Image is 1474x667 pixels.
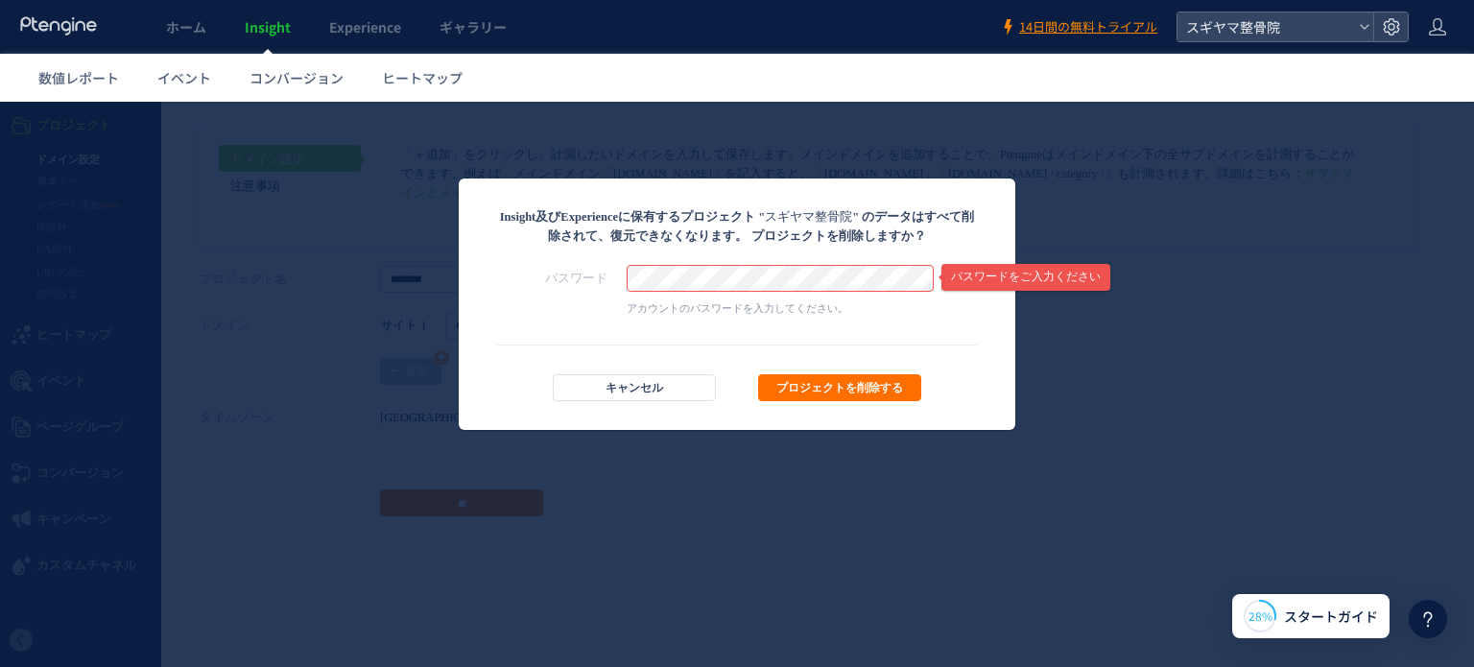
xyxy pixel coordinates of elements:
button: キャンセル [553,273,716,299]
span: ホーム [166,17,206,36]
span: コンバージョン [250,68,344,87]
a: 14日間の無料トライアル [1000,18,1157,36]
span: パスワードをご入力ください [941,162,1110,189]
span: Insight [245,17,291,36]
span: 数値レポート [38,68,119,87]
span: ヒートマップ [382,68,463,87]
span: プロジェクトを削除する [776,280,903,293]
button: プロジェクトを削除する [758,273,921,299]
span: ギャラリー [440,17,507,36]
p: アカウントのパスワードを入力してください。 [497,200,977,214]
i: スギヤマ整骨院 [765,108,852,122]
p: Insight及びExperienceに保有するプロジェクト " " のデータはすべて削除されて、復元できなくなります。 プロジェクトを削除しますか？ [497,106,977,144]
span: イベント [157,68,211,87]
span: 14日間の無料トライアル [1019,18,1157,36]
span: 28% [1248,607,1272,624]
span: スギヤマ整骨院 [1180,12,1351,41]
span: Experience [329,17,401,36]
strong: パスワード [497,163,627,190]
span: スタートガイド [1284,607,1378,627]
